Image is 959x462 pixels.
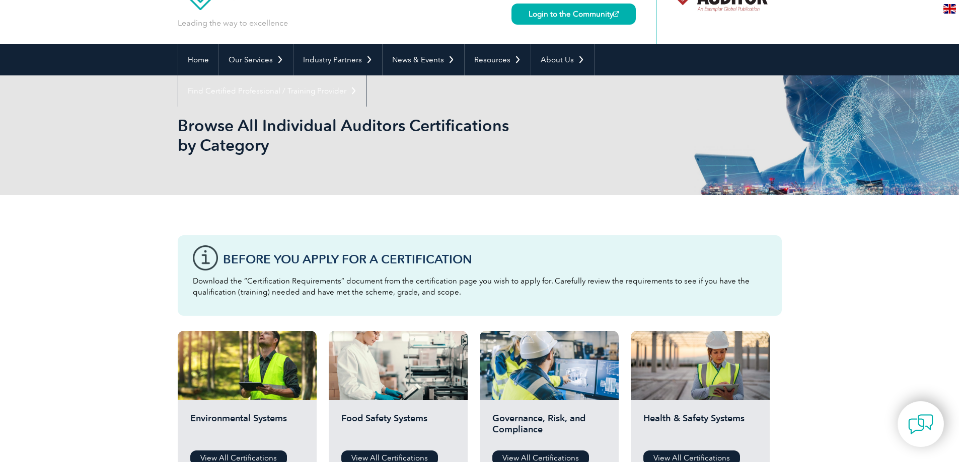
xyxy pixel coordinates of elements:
h1: Browse All Individual Auditors Certifications by Category [178,116,564,155]
img: en [943,4,956,14]
h2: Environmental Systems [190,413,304,443]
img: contact-chat.png [908,412,933,437]
a: Home [178,44,218,75]
a: News & Events [383,44,464,75]
p: Download the “Certification Requirements” document from the certification page you wish to apply ... [193,275,767,298]
h2: Health & Safety Systems [643,413,757,443]
a: Our Services [219,44,293,75]
a: Find Certified Professional / Training Provider [178,75,366,107]
a: Resources [465,44,531,75]
a: Industry Partners [293,44,382,75]
h2: Governance, Risk, and Compliance [492,413,606,443]
p: Leading the way to excellence [178,18,288,29]
a: Login to the Community [511,4,636,25]
img: open_square.png [613,11,619,17]
h2: Food Safety Systems [341,413,455,443]
h3: Before You Apply For a Certification [223,253,767,265]
a: About Us [531,44,594,75]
